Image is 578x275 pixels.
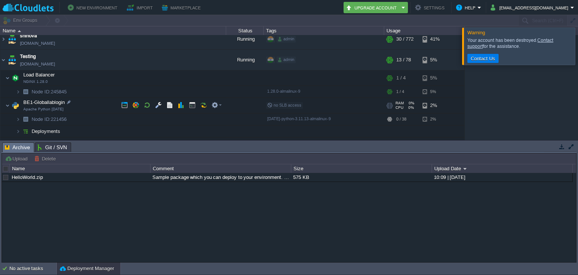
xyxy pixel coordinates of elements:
[23,72,56,78] a: Load BalancerNGINX 1.28.0
[423,29,447,49] div: 41%
[20,60,55,68] a: [DOMAIN_NAME]
[151,173,291,182] div: Sample package which you can deploy to your environment. Feel free to delete and upload a package...
[396,70,406,86] div: 1 / 4
[12,174,43,180] a: HelloWorld.zip
[32,116,51,122] span: Node ID:
[226,29,264,49] div: Running
[20,86,31,98] img: AMDAwAAAACH5BAEAAAAALAAAAAABAAEAAAICRAEAOw==
[60,265,114,272] button: Deployment Manager
[226,50,264,70] div: Running
[423,86,447,98] div: 5%
[277,36,296,43] div: admin
[396,86,404,98] div: 1 / 4
[31,116,68,122] a: Node ID:221456
[16,113,20,125] img: AMDAwAAAACH5BAEAAAAALAAAAAABAAEAAAICRAEAOw==
[23,79,48,84] span: NGINX 1.28.0
[5,98,10,113] img: AMDAwAAAACH5BAEAAAAALAAAAAABAAEAAAICRAEAOw==
[20,113,31,125] img: AMDAwAAAACH5BAEAAAAALAAAAAABAAEAAAICRAEAOw==
[1,26,226,35] div: Name
[5,143,30,152] span: Archive
[23,107,64,112] span: Apache Python [DATE]
[20,53,36,60] a: Testing
[23,139,82,145] a: FE1-All combined projects
[10,98,21,113] img: AMDAwAAAACH5BAEAAAAALAAAAAABAAEAAAICRAEAOw==
[23,99,66,105] a: BE1-GloballabloginApache Python [DATE]
[10,164,150,173] div: Name
[346,3,399,12] button: Upgrade Account
[31,116,68,122] span: 221456
[423,137,447,153] div: 12%
[7,50,17,70] img: AMDAwAAAACH5BAEAAAAALAAAAAABAAEAAAICRAEAOw==
[396,137,406,153] div: 1 / 4
[68,3,120,12] button: New Environment
[406,105,414,110] span: 0%
[5,155,30,162] button: Upload
[31,89,68,95] span: 245845
[23,72,56,78] span: Load Balancer
[407,101,414,105] span: 0%
[432,164,572,173] div: Upload Date
[267,103,301,107] span: no SLB access
[395,105,403,110] span: CPU
[3,3,54,12] img: Cloudlets
[16,86,20,98] img: AMDAwAAAACH5BAEAAAAALAAAAAABAAEAAAICRAEAOw==
[127,3,155,12] button: Import
[227,26,263,35] div: Status
[423,70,447,86] div: 5%
[385,26,464,35] div: Usage
[264,26,384,35] div: Tags
[7,29,17,49] img: AMDAwAAAACH5BAEAAAAALAAAAAABAAEAAAICRAEAOw==
[267,89,300,93] span: 1.28.0-almalinux-9
[32,89,51,95] span: Node ID:
[396,50,411,70] div: 13 / 78
[10,70,21,86] img: AMDAwAAAACH5BAEAAAAALAAAAAABAAEAAAICRAEAOw==
[18,30,21,32] img: AMDAwAAAACH5BAEAAAAALAAAAAABAAEAAAICRAEAOw==
[34,155,58,162] button: Delete
[396,29,414,49] div: 30 / 772
[9,263,56,275] div: No active tasks
[423,98,447,113] div: 2%
[423,113,447,125] div: 2%
[20,40,55,47] a: [DOMAIN_NAME]
[151,164,291,173] div: Comment
[491,3,570,12] button: [EMAIL_ADDRESS][DOMAIN_NAME]
[396,113,406,125] div: 0 / 38
[31,128,61,134] a: Deployments
[5,70,10,86] img: AMDAwAAAACH5BAEAAAAALAAAAAABAAEAAAICRAEAOw==
[432,173,572,182] div: 10:09 | [DATE]
[267,116,331,121] span: [DATE]-python-3.11.13-almalinux-9
[423,50,447,70] div: 5%
[467,37,573,49] div: Your account has been destroyed. for the assistance.
[415,3,447,12] button: Settings
[467,30,485,35] span: Warning
[16,125,20,137] img: AMDAwAAAACH5BAEAAAAALAAAAAABAAEAAAICRAEAOw==
[38,143,67,152] span: Git / SVN
[10,137,21,153] img: AMDAwAAAACH5BAEAAAAALAAAAAABAAEAAAICRAEAOw==
[292,164,432,173] div: Size
[291,173,431,182] div: 575 KB
[20,32,37,40] a: shinova
[23,99,66,105] span: BE1-Globallablogin
[0,50,6,70] img: AMDAwAAAACH5BAEAAAAALAAAAAABAAEAAAICRAEAOw==
[31,89,68,95] a: Node ID:245845
[277,57,296,63] div: admin
[5,137,10,153] img: AMDAwAAAACH5BAEAAAAALAAAAAABAAEAAAICRAEAOw==
[20,125,31,137] img: AMDAwAAAACH5BAEAAAAALAAAAAABAAEAAAICRAEAOw==
[456,3,478,12] button: Help
[162,3,203,12] button: Marketplace
[468,55,497,62] button: Contact Us
[0,29,6,49] img: AMDAwAAAACH5BAEAAAAALAAAAAABAAEAAAICRAEAOw==
[395,101,404,105] span: RAM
